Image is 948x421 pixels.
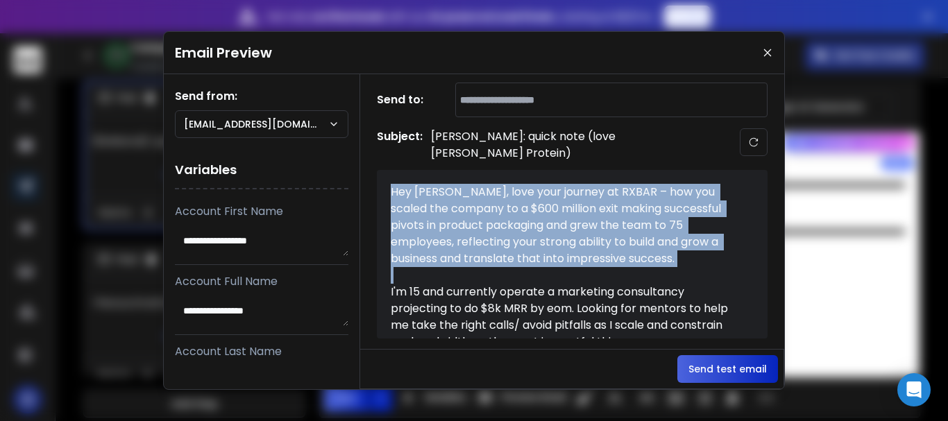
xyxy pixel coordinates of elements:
[175,43,272,62] h1: Email Preview
[175,88,348,105] h1: Send from:
[391,184,738,267] div: Hey [PERSON_NAME], love your journey at RXBAR – how you scaled the company to a $600 million exit...
[377,128,423,162] h1: Subject:
[175,203,348,220] p: Account First Name
[175,273,348,290] p: Account Full Name
[391,284,738,350] div: I'm 15 and currently operate a marketing consultancy projecting to do $8k MRR by eom. Looking for...
[431,128,709,162] p: [PERSON_NAME]: quick note (love [PERSON_NAME] Protein)
[184,117,328,131] p: [EMAIL_ADDRESS][DOMAIN_NAME]
[175,152,348,189] h1: Variables
[377,92,432,108] h1: Send to:
[175,343,348,360] p: Account Last Name
[897,373,931,406] div: Open Intercom Messenger
[677,355,778,383] button: Send test email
